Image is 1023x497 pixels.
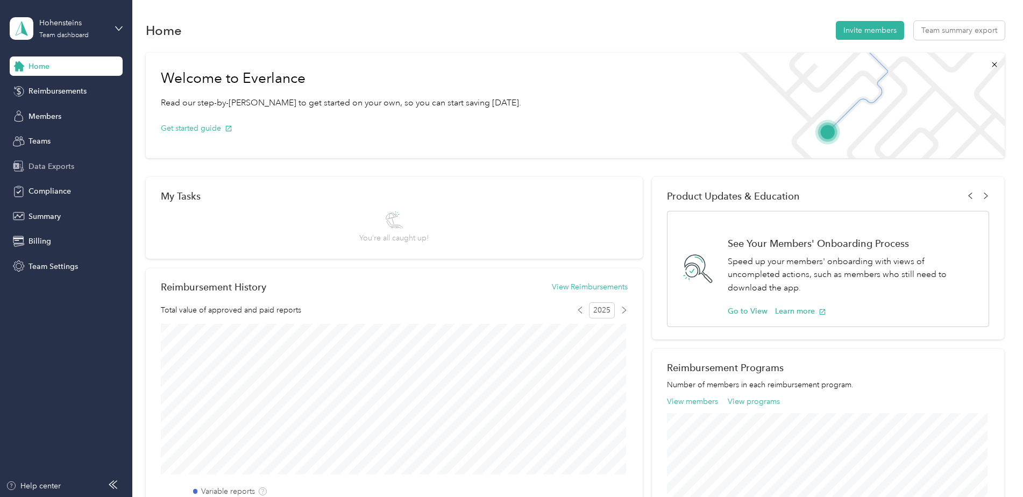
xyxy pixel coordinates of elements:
[201,486,255,497] label: Variable reports
[161,304,301,316] span: Total value of approved and paid reports
[29,61,49,72] span: Home
[161,70,521,87] h1: Welcome to Everlance
[161,96,521,110] p: Read our step-by-[PERSON_NAME] to get started on your own, so you can start saving [DATE].
[963,437,1023,497] iframe: Everlance-gr Chat Button Frame
[39,32,89,39] div: Team dashboard
[161,190,628,202] div: My Tasks
[667,362,989,373] h2: Reimbursement Programs
[29,86,87,97] span: Reimbursements
[29,261,78,272] span: Team Settings
[146,25,182,36] h1: Home
[728,396,780,407] button: View programs
[359,232,429,244] span: You’re all caught up!
[39,17,106,29] div: Hohensteins
[914,21,1005,40] button: Team summary export
[728,255,977,295] p: Speed up your members' onboarding with views of uncompleted actions, such as members who still ne...
[552,281,628,293] button: View Reimbursements
[667,396,718,407] button: View members
[728,238,977,249] h1: See Your Members' Onboarding Process
[836,21,904,40] button: Invite members
[29,136,51,147] span: Teams
[667,379,989,390] p: Number of members in each reimbursement program.
[29,161,74,172] span: Data Exports
[161,281,266,293] h2: Reimbursement History
[29,111,61,122] span: Members
[29,211,61,222] span: Summary
[6,480,61,492] button: Help center
[728,53,1004,158] img: Welcome to everlance
[775,306,826,317] button: Learn more
[728,306,768,317] button: Go to View
[589,302,615,318] span: 2025
[29,186,71,197] span: Compliance
[29,236,51,247] span: Billing
[667,190,800,202] span: Product Updates & Education
[161,123,232,134] button: Get started guide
